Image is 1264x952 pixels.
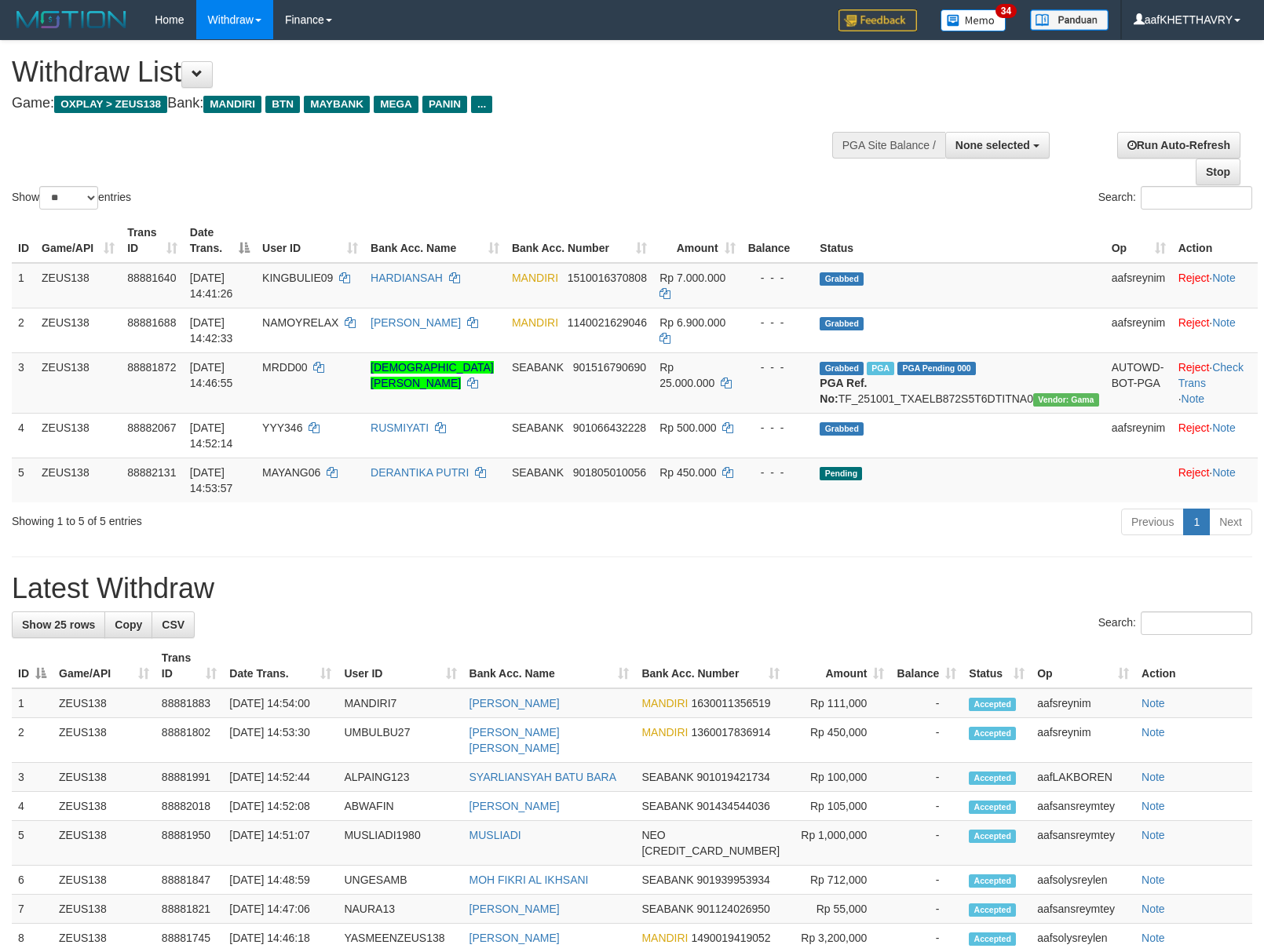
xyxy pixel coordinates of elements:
[469,697,560,709] a: [PERSON_NAME]
[820,362,864,375] span: Grabbed
[1031,644,1135,688] th: Op: activate to sort column ascending
[955,139,1030,151] span: None selected
[12,866,53,895] td: 6
[1098,611,1252,635] label: Search:
[12,763,53,792] td: 3
[897,362,976,375] span: PGA Pending
[54,96,167,113] span: OXPLAY > ZEUS138
[469,829,521,841] a: MUSLIADI
[223,688,338,718] td: [DATE] 14:54:00
[190,361,233,389] span: [DATE] 14:46:55
[1172,308,1258,352] td: ·
[1105,218,1172,263] th: Op: activate to sort column ascending
[867,362,894,375] span: Marked by aafanarl
[127,316,176,329] span: 88881688
[969,932,1016,946] span: Accepted
[371,421,429,434] a: RUSMIYATI
[748,315,808,330] div: - - -
[184,218,256,263] th: Date Trans.: activate to sort column descending
[1135,644,1252,688] th: Action
[127,361,176,374] span: 88881872
[568,316,647,329] span: Copy 1140021629046 to clipboard
[338,763,462,792] td: ALPAING123
[338,821,462,866] td: MUSLIADI1980
[338,792,462,821] td: ABWAFIN
[223,792,338,821] td: [DATE] 14:52:08
[12,186,131,210] label: Show entries
[190,421,233,450] span: [DATE] 14:52:14
[506,218,653,263] th: Bank Acc. Number: activate to sort column ascending
[1142,932,1165,944] a: Note
[371,361,494,389] a: [DEMOGRAPHIC_DATA][PERSON_NAME]
[890,792,963,821] td: -
[1172,263,1258,308] td: ·
[969,874,1016,888] span: Accepted
[127,466,176,479] span: 88882131
[820,272,864,286] span: Grabbed
[12,644,53,688] th: ID: activate to sort column descending
[659,361,714,389] span: Rp 25.000.000
[969,698,1016,711] span: Accepted
[1031,895,1135,924] td: aafsansreymtey
[1031,763,1135,792] td: aafLAKBOREN
[35,218,121,263] th: Game/API: activate to sort column ascending
[53,644,155,688] th: Game/API: activate to sort column ascending
[641,844,780,857] span: Copy 5859457168856576 to clipboard
[748,465,808,480] div: - - -
[1178,466,1210,479] a: Reject
[1172,458,1258,502] td: ·
[155,763,223,792] td: 88881991
[1142,874,1165,886] a: Note
[469,726,560,754] a: [PERSON_NAME] [PERSON_NAME]
[1212,466,1236,479] a: Note
[691,697,770,709] span: Copy 1630011356519 to clipboard
[1212,421,1236,434] a: Note
[969,801,1016,814] span: Accepted
[786,688,890,718] td: Rp 111,000
[12,96,827,111] h4: Game: Bank:
[12,352,35,413] td: 3
[641,697,688,709] span: MANDIRI
[641,903,693,915] span: SEABANK
[1105,308,1172,352] td: aafsreynim
[1172,352,1258,413] td: · ·
[1031,688,1135,718] td: aafsreynim
[512,272,558,284] span: MANDIRI
[371,466,469,479] a: DERANTIKA PUTRI
[995,4,1017,18] span: 34
[422,96,467,113] span: PANIN
[512,421,564,434] span: SEABANK
[748,270,808,286] div: - - -
[568,272,647,284] span: Copy 1510016370808 to clipboard
[12,263,35,308] td: 1
[820,422,864,436] span: Grabbed
[641,771,693,783] span: SEABANK
[1142,800,1165,812] a: Note
[890,821,963,866] td: -
[1178,421,1210,434] a: Reject
[1141,611,1252,635] input: Search:
[635,644,786,688] th: Bank Acc. Number: activate to sort column ascending
[969,830,1016,843] span: Accepted
[890,644,963,688] th: Balance: activate to sort column ascending
[1178,361,1210,374] a: Reject
[1105,352,1172,413] td: AUTOWD-BOT-PGA
[659,316,725,329] span: Rp 6.900.000
[786,895,890,924] td: Rp 55,000
[1142,697,1165,709] a: Note
[12,688,53,718] td: 1
[696,771,769,783] span: Copy 901019421734 to clipboard
[1117,132,1240,159] a: Run Auto-Refresh
[659,272,725,284] span: Rp 7.000.000
[12,895,53,924] td: 7
[155,895,223,924] td: 88881821
[155,688,223,718] td: 88881883
[12,507,515,529] div: Showing 1 to 5 of 5 entries
[573,466,646,479] span: Copy 901805010056 to clipboard
[12,8,131,31] img: MOTION_logo.png
[12,57,827,88] h1: Withdraw List
[890,895,963,924] td: -
[12,821,53,866] td: 5
[748,359,808,375] div: - - -
[1031,792,1135,821] td: aafsansreymtey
